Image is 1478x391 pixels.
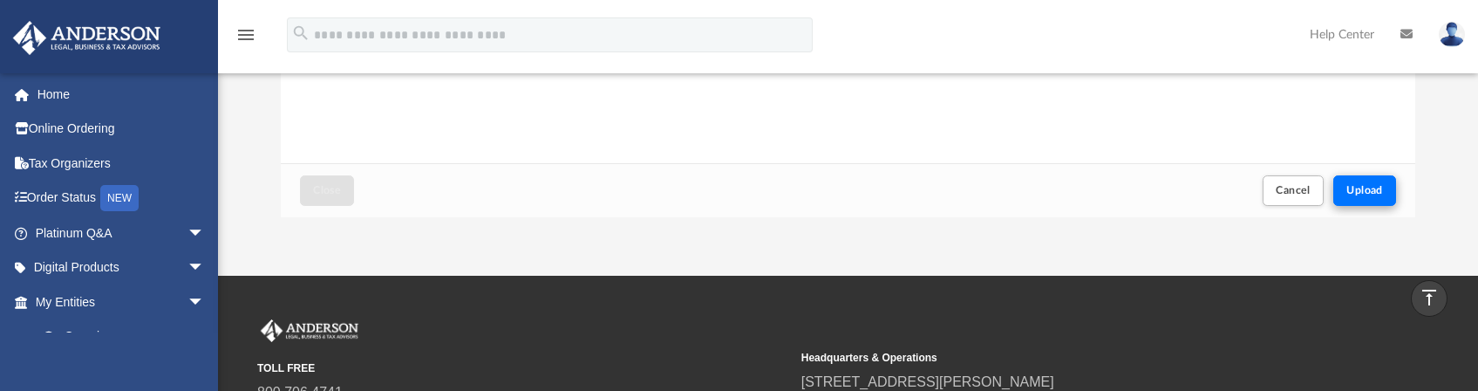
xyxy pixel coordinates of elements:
a: menu [235,33,256,45]
a: Platinum Q&Aarrow_drop_down [12,216,231,250]
i: search [291,24,310,43]
small: TOLL FREE [257,360,789,376]
small: Headquarters & Operations [801,350,1333,366]
button: Close [300,175,354,206]
a: Tax Organizers [12,146,231,181]
a: Online Ordering [12,112,231,147]
span: Cancel [1276,185,1311,195]
a: Home [12,77,231,112]
button: Upload [1333,175,1396,206]
span: Upload [1346,185,1383,195]
a: Overview [24,319,231,354]
i: menu [235,24,256,45]
i: vertical_align_top [1419,287,1440,308]
img: Anderson Advisors Platinum Portal [257,319,362,342]
div: NEW [100,185,139,211]
a: vertical_align_top [1411,280,1447,317]
img: User Pic [1439,22,1465,47]
span: Close [313,185,341,195]
a: My Entitiesarrow_drop_down [12,285,231,319]
span: arrow_drop_down [187,216,222,251]
span: arrow_drop_down [187,285,222,320]
a: [STREET_ADDRESS][PERSON_NAME] [801,374,1054,389]
img: Anderson Advisors Platinum Portal [8,21,166,55]
button: Cancel [1263,175,1324,206]
a: Digital Productsarrow_drop_down [12,250,231,285]
span: arrow_drop_down [187,250,222,286]
a: Order StatusNEW [12,181,231,216]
